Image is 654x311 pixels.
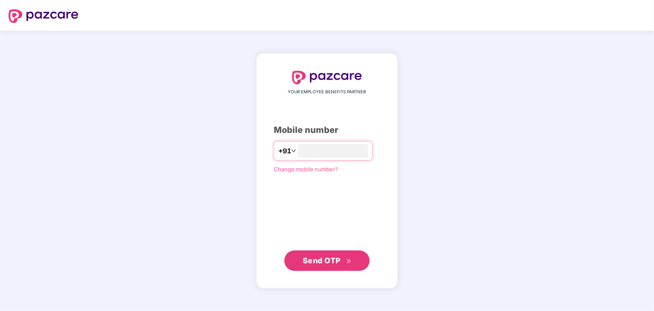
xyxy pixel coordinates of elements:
[9,9,78,23] img: logo
[292,71,362,84] img: logo
[274,124,380,137] div: Mobile number
[303,256,341,265] span: Send OTP
[274,166,338,173] a: Change mobile number?
[346,259,352,264] span: double-right
[288,89,366,95] span: YOUR EMPLOYEE BENEFITS PARTNER
[291,148,296,153] span: down
[284,251,370,271] button: Send OTPdouble-right
[278,146,291,156] span: +91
